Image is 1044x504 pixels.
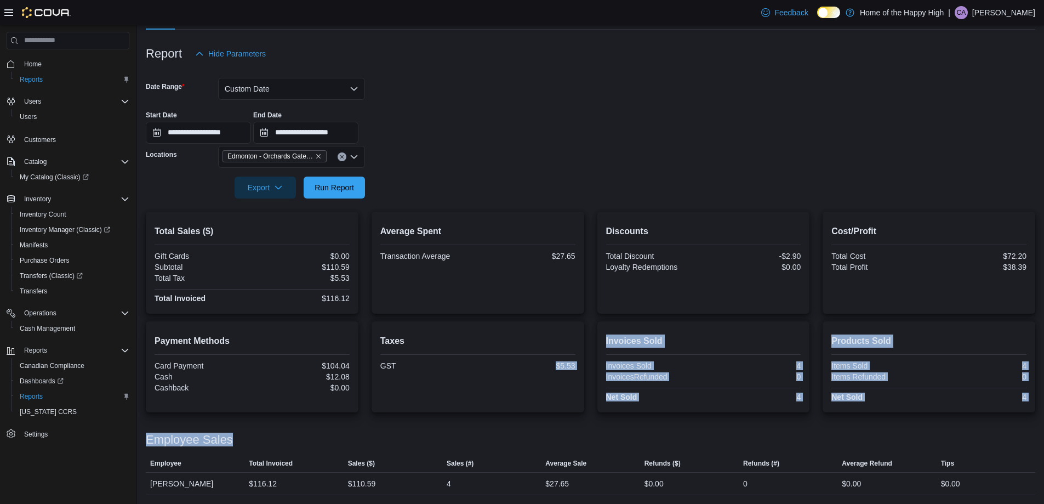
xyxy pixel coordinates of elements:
[15,239,129,252] span: Manifests
[20,428,52,441] a: Settings
[705,263,801,271] div: $0.00
[11,72,134,87] button: Reports
[860,6,944,19] p: Home of the Happy High
[2,191,134,207] button: Inventory
[2,94,134,109] button: Users
[155,225,350,238] h2: Total Sales ($)
[350,152,358,161] button: Open list of options
[817,7,840,18] input: Dark Mode
[15,110,41,123] a: Users
[831,361,927,370] div: Items Sold
[15,208,71,221] a: Inventory Count
[380,361,476,370] div: GST
[11,268,134,284] a: Transfers (Classic)
[955,6,968,19] div: Chris Anthony
[11,389,134,404] button: Reports
[348,477,376,490] div: $110.59
[15,254,129,267] span: Purchase Orders
[155,252,250,261] div: Gift Cards
[20,58,46,71] a: Home
[842,459,892,468] span: Average Refund
[146,122,251,144] input: Press the down key to open a popover containing a calendar.
[15,254,74,267] a: Purchase Orders
[11,284,134,299] button: Transfers
[15,269,87,282] a: Transfers (Classic)
[606,225,801,238] h2: Discounts
[249,459,293,468] span: Total Invoiced
[15,359,129,372] span: Canadian Compliance
[15,223,115,236] a: Inventory Manager (Classic)
[241,177,289,199] span: Export
[2,343,134,358] button: Reports
[20,344,52,357] button: Reports
[957,6,966,19] span: CA
[15,208,129,221] span: Inventory Count
[254,383,350,392] div: $0.00
[644,459,681,468] span: Refunds ($)
[20,192,55,206] button: Inventory
[315,182,354,193] span: Run Report
[20,271,83,280] span: Transfers (Classic)
[11,222,134,237] a: Inventory Manager (Classic)
[20,256,70,265] span: Purchase Orders
[253,111,282,120] label: End Date
[606,361,701,370] div: Invoices Sold
[972,6,1035,19] p: [PERSON_NAME]
[941,459,954,468] span: Tips
[223,150,327,162] span: Edmonton - Orchards Gate - Fire & Flower
[155,361,250,370] div: Card Payment
[931,361,1026,370] div: 4
[2,426,134,442] button: Settings
[155,294,206,303] strong: Total Invoiced
[15,322,79,335] a: Cash Management
[606,393,637,401] strong: Net Sold
[254,361,350,370] div: $104.04
[931,372,1026,381] div: 0
[191,43,270,65] button: Hide Parameters
[2,56,134,72] button: Home
[2,305,134,321] button: Operations
[24,346,47,355] span: Reports
[254,252,350,261] div: $0.00
[705,361,801,370] div: 4
[20,155,51,168] button: Catalog
[315,153,322,160] button: Remove Edmonton - Orchards Gate - Fire & Flower from selection in this group
[931,252,1026,261] div: $72.20
[11,321,134,336] button: Cash Management
[20,241,48,250] span: Manifests
[20,95,129,108] span: Users
[24,60,42,69] span: Home
[155,274,250,282] div: Total Tax
[15,73,47,86] a: Reports
[348,459,375,468] span: Sales ($)
[11,253,134,268] button: Purchase Orders
[831,252,927,261] div: Total Cost
[155,263,250,271] div: Subtotal
[20,112,37,121] span: Users
[249,477,277,490] div: $116.12
[831,263,927,271] div: Total Profit
[11,358,134,373] button: Canadian Compliance
[227,151,313,162] span: Edmonton - Orchards Gate - Fire & Flower
[146,150,177,159] label: Locations
[11,169,134,185] a: My Catalog (Classic)
[931,263,1026,271] div: $38.39
[842,477,861,490] div: $0.00
[15,322,129,335] span: Cash Management
[480,252,575,261] div: $27.65
[20,75,43,84] span: Reports
[20,133,60,146] a: Customers
[146,473,244,495] div: [PERSON_NAME]
[606,335,801,348] h2: Invoices Sold
[24,97,41,106] span: Users
[20,225,110,234] span: Inventory Manager (Classic)
[20,377,64,386] span: Dashboards
[20,307,61,320] button: Operations
[380,225,575,238] h2: Average Spent
[743,459,779,468] span: Refunds (#)
[22,7,71,18] img: Cova
[757,2,812,24] a: Feedback
[15,223,129,236] span: Inventory Manager (Classic)
[447,459,473,468] span: Sales (#)
[15,359,89,372] a: Canadian Compliance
